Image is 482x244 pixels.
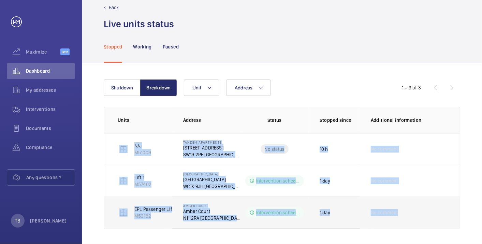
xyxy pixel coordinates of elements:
p: N11 2RA [GEOGRAPHIC_DATA] [183,215,240,221]
span: Beta [60,48,70,55]
p: [GEOGRAPHIC_DATA] [183,176,240,183]
p: Paused [163,43,179,50]
p: WC1X 9JH [GEOGRAPHIC_DATA] [183,183,240,190]
span: Interventions [26,106,75,113]
span: Compliance [26,144,75,151]
button: Address [226,80,271,96]
img: elevator.svg [119,177,128,185]
p: Address [183,117,240,124]
p: [GEOGRAPHIC_DATA] [183,172,240,176]
p: EPL Passenger Lift [134,206,174,213]
p: Stopped since [320,117,360,124]
p: Units [118,117,172,124]
span: No comment [371,177,398,184]
p: M57402 [134,181,151,188]
img: elevator.svg [119,209,128,217]
button: Shutdown [104,80,141,96]
p: 1 day [320,209,330,216]
span: Documents [26,125,75,132]
span: Unit [192,85,201,90]
p: No status [265,146,285,153]
span: My addresses [26,87,75,94]
p: Amber Court [183,204,240,208]
span: Address [235,85,253,90]
p: Additional information [371,117,446,124]
button: Unit [184,80,219,96]
p: 10 h [320,146,328,153]
p: SW19 2PE [GEOGRAPHIC_DATA] [183,151,240,158]
span: No comment [371,146,398,153]
p: Tandem Apartments [183,140,240,144]
p: TB [15,217,20,224]
button: Breakdown [140,80,177,96]
p: [PERSON_NAME] [30,217,67,224]
p: Stopped [104,43,122,50]
p: [STREET_ADDRESS] [183,144,240,151]
span: No comment [371,209,398,216]
p: N/a [134,142,151,149]
p: M51009 [134,149,151,156]
span: Dashboard [26,68,75,74]
p: 1 day [320,177,330,184]
h1: Live units status [104,18,174,30]
span: Any questions ? [26,174,75,181]
img: elevator.svg [119,145,128,153]
div: 1 – 3 of 3 [402,84,421,91]
p: Working [133,43,151,50]
p: M53182 [134,213,174,219]
p: Lift 1 [134,174,151,181]
p: Intervention scheduled [256,177,300,184]
p: Back [109,4,119,11]
p: Status [245,117,304,124]
p: Amber Court [183,208,240,215]
p: Intervention scheduled [256,209,300,216]
span: Maximize [26,48,60,55]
